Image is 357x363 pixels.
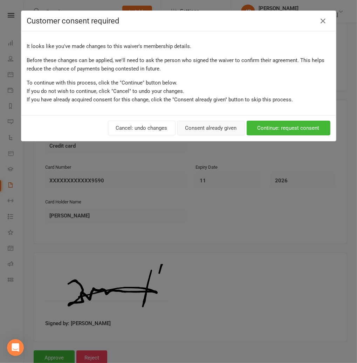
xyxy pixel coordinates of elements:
[27,42,330,51] p: It looks like you've made changes to this waiver's membership details.
[177,121,245,135] button: Consent already given
[108,121,176,135] button: Cancel: undo changes
[27,56,330,73] p: Before these changes can be applied, we'll need to ask the person who signed the waiver to confir...
[27,96,293,103] span: If you have already acquired consent for this change, click the "Consent already given" button to...
[27,16,119,25] span: Customer consent required
[7,339,24,356] div: Open Intercom Messenger
[247,121,330,135] button: Continue: request consent
[27,79,330,104] p: To continue with this process, click the "Continue" button below. If you do not wish to continue,...
[318,15,329,27] button: Close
